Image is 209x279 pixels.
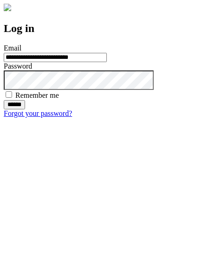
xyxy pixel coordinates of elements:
[15,91,59,99] label: Remember me
[4,22,205,35] h2: Log in
[4,44,21,52] label: Email
[4,4,11,11] img: logo-4e3dc11c47720685a147b03b5a06dd966a58ff35d612b21f08c02c0306f2b779.png
[4,109,72,117] a: Forgot your password?
[4,62,32,70] label: Password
